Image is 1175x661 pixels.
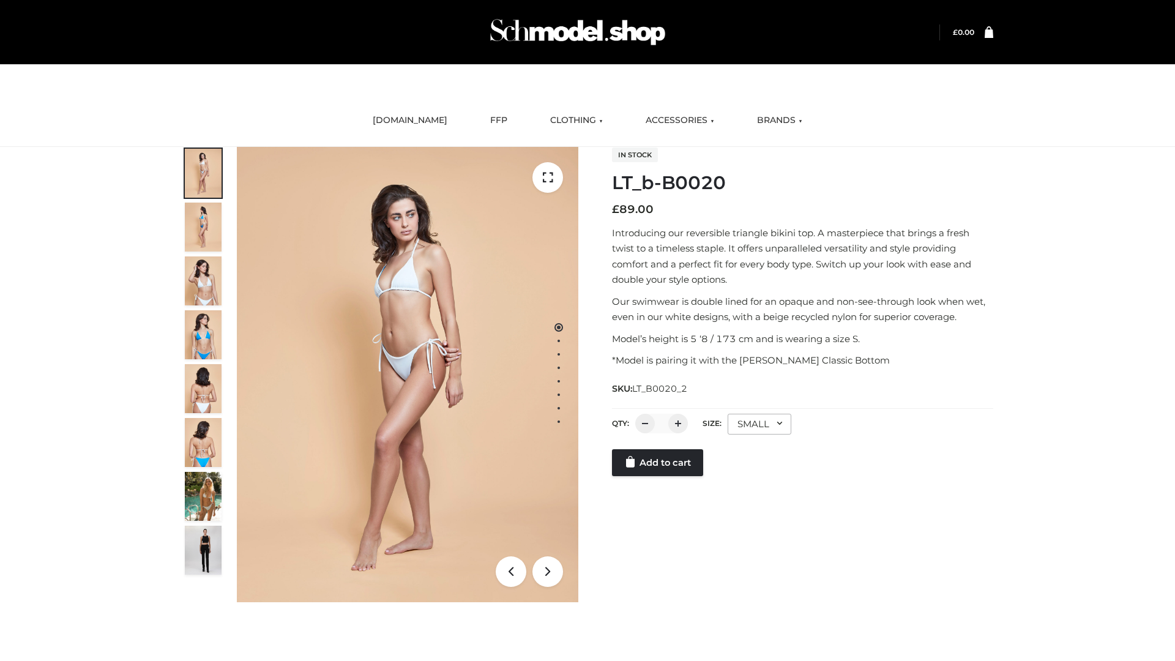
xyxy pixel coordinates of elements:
[486,8,670,56] img: Schmodel Admin 964
[185,149,222,198] img: ArielClassicBikiniTop_CloudNine_AzureSky_OW114ECO_1-scaled.jpg
[612,294,993,325] p: Our swimwear is double lined for an opaque and non-see-through look when wet, even in our white d...
[612,381,688,396] span: SKU:
[541,107,612,134] a: CLOTHING
[612,353,993,368] p: *Model is pairing it with the [PERSON_NAME] Classic Bottom
[237,147,578,602] img: LT_b-B0020
[185,364,222,413] img: ArielClassicBikiniTop_CloudNine_AzureSky_OW114ECO_7-scaled.jpg
[185,472,222,521] img: Arieltop_CloudNine_AzureSky2.jpg
[612,203,619,216] span: £
[612,449,703,476] a: Add to cart
[612,172,993,194] h1: LT_b-B0020
[636,107,723,134] a: ACCESSORIES
[612,148,658,162] span: In stock
[728,414,791,435] div: SMALL
[185,310,222,359] img: ArielClassicBikiniTop_CloudNine_AzureSky_OW114ECO_4-scaled.jpg
[953,28,974,37] bdi: 0.00
[185,526,222,575] img: 49df5f96394c49d8b5cbdcda3511328a.HD-1080p-2.5Mbps-49301101_thumbnail.jpg
[748,107,811,134] a: BRANDS
[612,419,629,428] label: QTY:
[953,28,958,37] span: £
[612,203,654,216] bdi: 89.00
[185,418,222,467] img: ArielClassicBikiniTop_CloudNine_AzureSky_OW114ECO_8-scaled.jpg
[185,203,222,252] img: ArielClassicBikiniTop_CloudNine_AzureSky_OW114ECO_2-scaled.jpg
[953,28,974,37] a: £0.00
[481,107,517,134] a: FFP
[632,383,687,394] span: LT_B0020_2
[612,225,993,288] p: Introducing our reversible triangle bikini top. A masterpiece that brings a fresh twist to a time...
[703,419,722,428] label: Size:
[364,107,457,134] a: [DOMAIN_NAME]
[185,256,222,305] img: ArielClassicBikiniTop_CloudNine_AzureSky_OW114ECO_3-scaled.jpg
[612,331,993,347] p: Model’s height is 5 ‘8 / 173 cm and is wearing a size S.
